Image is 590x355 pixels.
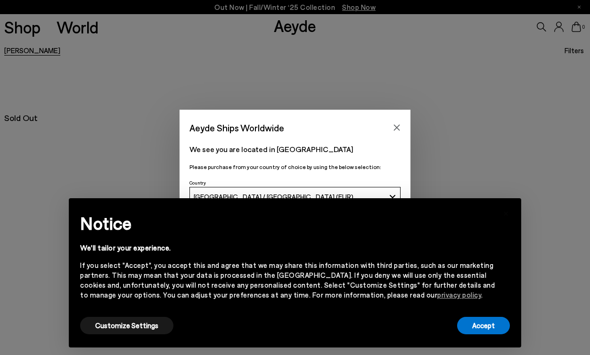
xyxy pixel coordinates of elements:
[495,201,517,224] button: Close this notice
[390,121,404,135] button: Close
[189,120,284,136] span: Aeyde Ships Worldwide
[189,180,206,186] span: Country
[189,144,401,155] p: We see you are located in [GEOGRAPHIC_DATA]
[80,260,495,300] div: If you select "Accept", you accept this and agree that we may share this information with third p...
[80,317,173,334] button: Customize Settings
[80,211,495,235] h2: Notice
[189,162,401,171] p: Please purchase from your country of choice by using the below selection:
[457,317,510,334] button: Accept
[437,290,481,299] a: privacy policy
[503,205,509,219] span: ×
[80,243,495,253] div: We'll tailor your experience.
